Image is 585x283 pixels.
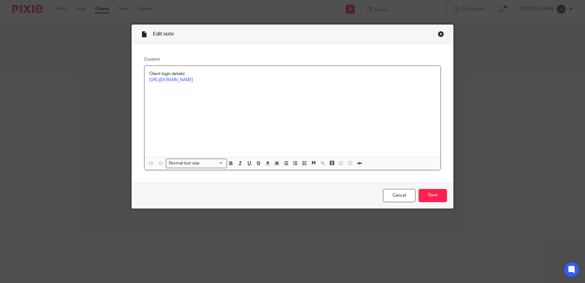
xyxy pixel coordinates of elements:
[149,78,193,82] a: [URL][DOMAIN_NAME]
[167,160,201,167] span: Normal text size
[383,189,415,202] a: Cancel
[438,31,444,37] div: Close this dialog window
[153,32,174,36] span: Edit note
[419,189,447,202] input: Save
[201,160,223,167] input: Search for option
[149,71,436,77] p: Client login details:
[144,56,441,62] label: Content
[166,159,227,168] div: Search for option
